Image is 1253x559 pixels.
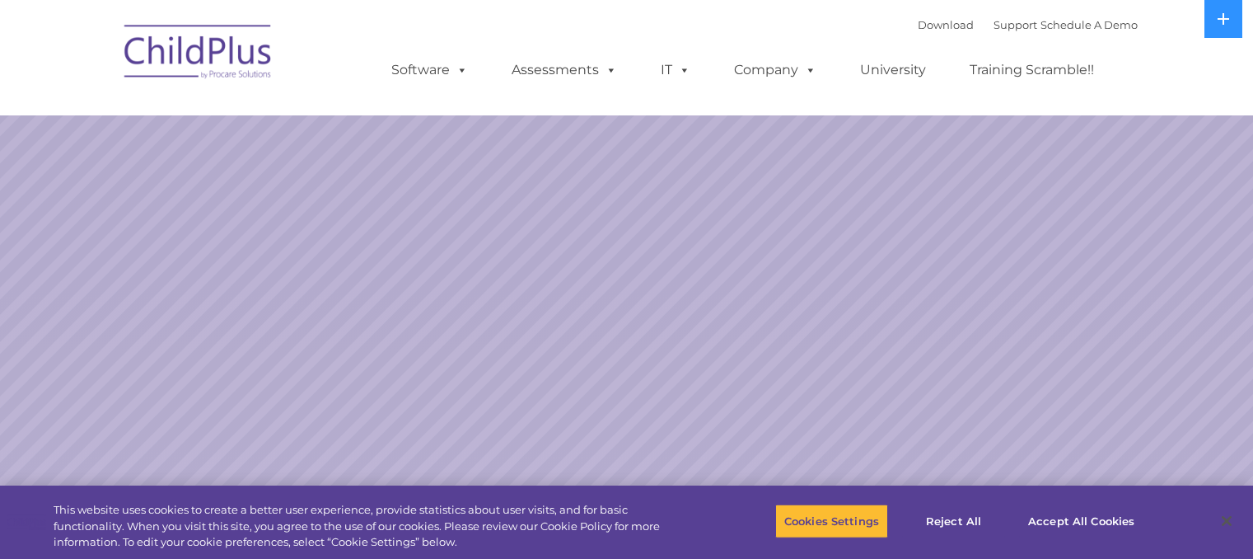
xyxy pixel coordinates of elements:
a: Training Scramble!! [953,54,1110,87]
a: Assessments [495,54,634,87]
a: Software [375,54,484,87]
a: Schedule A Demo [1040,18,1138,31]
button: Cookies Settings [775,504,888,538]
img: ChildPlus by Procare Solutions [116,13,281,96]
button: Reject All [902,504,1005,538]
button: Accept All Cookies [1019,504,1143,538]
a: University [844,54,942,87]
a: IT [644,54,707,87]
a: Download [918,18,974,31]
a: Company [718,54,833,87]
font: | [918,18,1138,31]
button: Close [1209,503,1245,539]
div: This website uses cookies to create a better user experience, provide statistics about user visit... [54,502,690,551]
a: Support [994,18,1037,31]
